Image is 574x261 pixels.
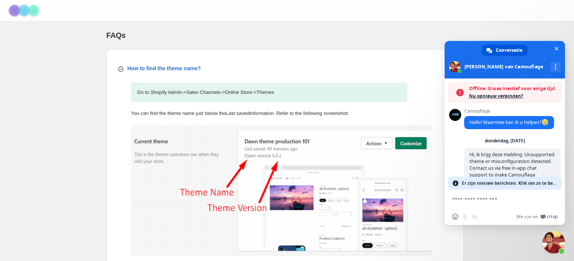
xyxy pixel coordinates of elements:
div: Meer kanalen [550,62,560,72]
span: Er zijn nieuwe berichten. Klik om ze te bekijken. [462,177,557,190]
span: Crisp [547,214,557,220]
img: find-theme-name [131,125,432,256]
span: Conversatie [496,45,522,56]
span: Hi, ik krijg deze melding: Unsupported theme or misconfiguration detected. Contact us via free in... [469,151,554,185]
a: We run onCrisp [516,214,557,220]
div: Chat sluiten [542,231,565,253]
div: donderdag, [DATE] [485,139,525,143]
span: Chat sluiten [553,45,560,53]
p: How to find the theme name? [128,65,201,72]
span: Emoji invoegen [452,214,458,220]
button: How to find the theme name? [112,62,458,75]
span: FAQs [106,31,126,39]
p: Go to Shopify Admin -> Sales Channels -> Online Store -> Themes [131,83,407,102]
span: Camouflage [464,109,554,114]
p: You can find the theme name just below the Last saved information. Refer to the following screens... [131,110,407,117]
span: We run on [516,214,538,220]
span: Offline. U was inactief voor enige tijd. [469,85,558,92]
span: Nu opnieuw verbinden? [469,92,558,100]
span: Hallo! Waarmee kan ik u helpen? [469,119,549,125]
div: Conversatie [482,45,528,56]
textarea: Typ een bericht... [452,196,541,203]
